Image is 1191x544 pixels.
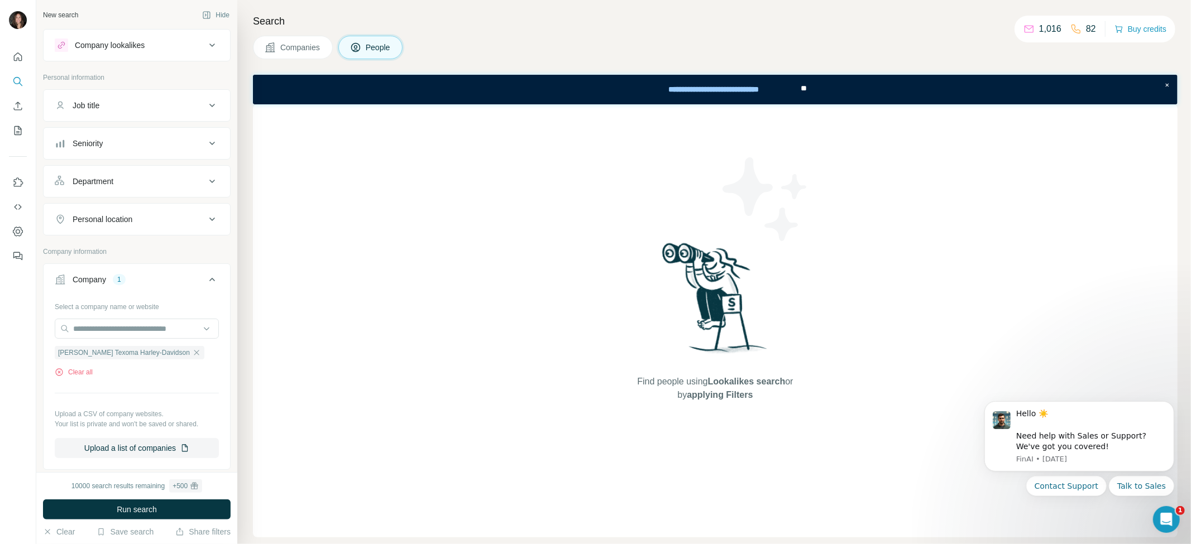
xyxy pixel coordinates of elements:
[9,11,27,29] img: Avatar
[9,197,27,217] button: Use Surfe API
[366,42,391,53] span: People
[113,275,126,285] div: 1
[55,297,219,312] div: Select a company name or website
[968,387,1191,538] iframe: Intercom notifications message
[9,96,27,116] button: Enrich CSV
[44,32,230,59] button: Company lookalikes
[1176,506,1185,515] span: 1
[657,240,773,364] img: Surfe Illustration - Woman searching with binoculars
[708,377,786,386] span: Lookalikes search
[43,73,231,83] p: Personal information
[71,479,202,493] div: 10000 search results remaining
[626,375,805,402] span: Find people using or by
[1039,22,1061,36] p: 1,016
[58,348,190,358] span: [PERSON_NAME] Texoma Harley-Davidson
[43,10,78,20] div: New search
[73,274,106,285] div: Company
[280,42,321,53] span: Companies
[44,168,230,195] button: Department
[44,266,230,297] button: Company1
[75,40,145,51] div: Company lookalikes
[1086,22,1096,36] p: 82
[73,214,132,225] div: Personal location
[55,409,219,419] p: Upload a CSV of company websites.
[175,526,231,537] button: Share filters
[1153,506,1180,533] iframe: Intercom live chat
[9,71,27,92] button: Search
[43,499,231,519] button: Run search
[173,481,188,491] div: + 500
[194,7,237,23] button: Hide
[715,149,816,249] img: Surfe Illustration - Stars
[97,526,154,537] button: Save search
[253,75,1178,104] iframe: Banner
[44,92,230,119] button: Job title
[73,138,103,149] div: Seniority
[44,206,230,233] button: Personal location
[73,100,99,111] div: Job title
[687,390,753,399] span: applying Filters
[9,222,27,242] button: Dashboard
[117,504,157,515] span: Run search
[55,438,219,458] button: Upload a list of companies
[9,47,27,67] button: Quick start
[43,247,231,257] p: Company information
[44,130,230,157] button: Seniority
[43,526,75,537] button: Clear
[73,176,113,187] div: Department
[9,246,27,266] button: Feedback
[9,121,27,141] button: My lists
[9,172,27,192] button: Use Surfe on LinkedIn
[1115,21,1166,37] button: Buy credits
[253,13,1178,29] h4: Search
[55,419,219,429] p: Your list is private and won't be saved or shared.
[55,367,93,377] button: Clear all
